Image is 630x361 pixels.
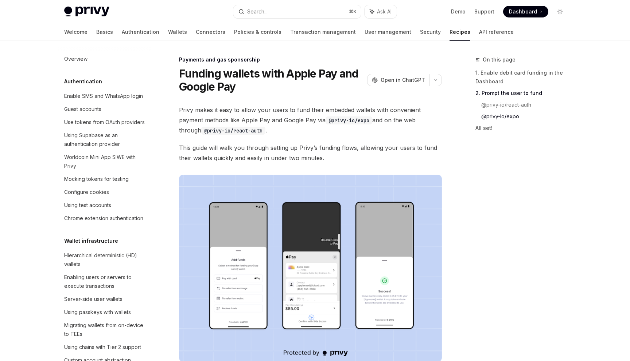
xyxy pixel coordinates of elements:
h5: Wallet infrastructure [64,237,118,245]
a: Policies & controls [234,23,281,41]
a: Guest accounts [58,103,152,116]
a: All set! [475,122,572,134]
div: Using chains with Tier 2 support [64,343,141,352]
a: Mocking tokens for testing [58,172,152,186]
span: On this page [483,55,516,64]
code: @privy-io/expo [326,116,372,124]
div: Migrating wallets from on-device to TEEs [64,321,147,338]
a: @privy-io/react-auth [481,99,572,111]
a: Using chains with Tier 2 support [58,341,152,354]
a: Recipes [450,23,470,41]
a: Chrome extension authentication [58,212,152,225]
span: Ask AI [377,8,392,15]
code: @privy-io/react-auth [201,127,265,135]
a: API reference [479,23,514,41]
a: Welcome [64,23,87,41]
span: Open in ChatGPT [381,76,425,84]
a: @privy-io/expo [481,111,572,122]
a: Transaction management [290,23,356,41]
a: Server-side user wallets [58,293,152,306]
a: Enable SMS and WhatsApp login [58,90,152,103]
a: 2. Prompt the user to fund [475,87,572,99]
img: light logo [64,7,109,17]
a: Enabling users or servers to execute transactions [58,271,152,293]
a: Connectors [196,23,225,41]
span: This guide will walk you through setting up Privy’s funding flows, allowing your users to fund th... [179,143,442,163]
a: Worldcoin Mini App SIWE with Privy [58,151,152,172]
div: Search... [247,7,268,16]
div: Chrome extension authentication [64,214,143,223]
h5: Authentication [64,77,102,86]
a: Using Supabase as an authentication provider [58,129,152,151]
a: Hierarchical deterministic (HD) wallets [58,249,152,271]
h1: Funding wallets with Apple Pay and Google Pay [179,67,364,93]
div: Configure cookies [64,188,109,197]
a: Dashboard [503,6,548,17]
a: Using passkeys with wallets [58,306,152,319]
a: Use tokens from OAuth providers [58,116,152,129]
div: Worldcoin Mini App SIWE with Privy [64,153,147,170]
span: Privy makes it easy to allow your users to fund their embedded wallets with convenient payment me... [179,105,442,135]
a: Security [420,23,441,41]
div: Server-side user wallets [64,295,122,304]
a: Demo [451,8,466,15]
a: User management [365,23,411,41]
a: Authentication [122,23,159,41]
span: ⌘ K [349,9,357,15]
button: Open in ChatGPT [367,74,429,86]
div: Mocking tokens for testing [64,175,129,183]
a: Basics [96,23,113,41]
a: Using test accounts [58,199,152,212]
div: Using passkeys with wallets [64,308,131,317]
a: Support [474,8,494,15]
a: Wallets [168,23,187,41]
a: Overview [58,52,152,66]
div: Using Supabase as an authentication provider [64,131,147,148]
div: Enable SMS and WhatsApp login [64,92,143,100]
button: Toggle dark mode [554,6,566,17]
div: Use tokens from OAuth providers [64,118,145,127]
div: Guest accounts [64,105,101,114]
a: Configure cookies [58,186,152,199]
div: Using test accounts [64,201,111,210]
a: 1. Enable debit card funding in the Dashboard [475,67,572,87]
div: Hierarchical deterministic (HD) wallets [64,251,147,269]
a: Migrating wallets from on-device to TEEs [58,319,152,341]
div: Payments and gas sponsorship [179,56,442,63]
span: Dashboard [509,8,537,15]
button: Search...⌘K [233,5,361,18]
div: Enabling users or servers to execute transactions [64,273,147,290]
div: Overview [64,55,87,63]
button: Ask AI [365,5,397,18]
